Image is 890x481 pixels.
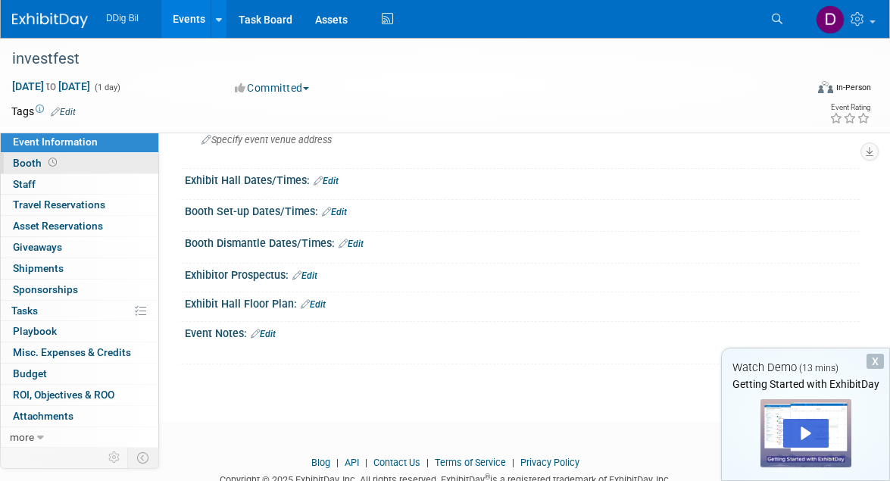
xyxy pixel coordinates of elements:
a: Blog [311,457,330,468]
span: Budget [13,367,47,379]
a: Giveaways [1,237,158,258]
span: Playbook [13,325,57,337]
span: (13 mins) [799,363,838,373]
a: Budget [1,364,158,384]
a: API [345,457,359,468]
span: Shipments [13,262,64,274]
span: more [10,431,34,443]
span: (1 day) [93,83,120,92]
a: Playbook [1,321,158,342]
a: Event Information [1,132,158,152]
div: Booth Set-up Dates/Times: [185,200,860,220]
span: ROI, Objectives & ROO [13,389,114,401]
a: Contact Us [373,457,420,468]
span: | [361,457,371,468]
td: Toggle Event Tabs [128,448,159,467]
a: more [1,427,158,448]
a: Terms of Service [435,457,506,468]
span: Booth not reserved yet [45,157,60,168]
div: Exhibit Hall Floor Plan: [185,292,860,312]
span: | [333,457,342,468]
a: Edit [51,107,76,117]
img: ExhibitDay [12,13,88,28]
span: Attachments [13,410,73,422]
span: DDig Bil [106,13,139,23]
span: Specify event venue address [201,134,332,145]
span: Event Information [13,136,98,148]
a: Shipments [1,258,158,279]
button: Committed [230,80,315,95]
a: Attachments [1,406,158,426]
span: Asset Reservations [13,220,103,232]
div: Event Format [737,79,871,102]
div: Getting Started with ExhibitDay [722,376,889,392]
span: | [423,457,433,468]
span: Staff [13,178,36,190]
img: Format-Inperson.png [818,81,833,93]
div: Booth Dismantle Dates/Times: [185,232,860,251]
a: Privacy Policy [520,457,579,468]
span: Travel Reservations [13,198,105,211]
div: Event Rating [829,104,870,111]
a: Edit [314,176,339,186]
span: to [44,80,58,92]
span: Misc. Expenses & Credits [13,346,131,358]
td: Tags [11,104,76,119]
div: Exhibit Hall Dates/Times: [185,169,860,189]
a: Sponsorships [1,280,158,300]
div: investfest [7,45,787,73]
a: ROI, Objectives & ROO [1,385,158,405]
span: Sponsorships [13,283,78,295]
a: Edit [301,299,326,310]
span: Giveaways [13,241,62,253]
a: Edit [339,239,364,249]
div: Watch Demo [722,360,889,376]
div: Event Notes: [185,322,860,342]
a: Edit [251,329,276,339]
div: Exhibitor Prospectus: [185,264,860,283]
a: Asset Reservations [1,216,158,236]
div: Dismiss [867,354,884,369]
td: Personalize Event Tab Strip [101,448,128,467]
span: [DATE] [DATE] [11,80,91,93]
span: | [508,457,518,468]
a: Edit [322,207,347,217]
a: Staff [1,174,158,195]
a: Tasks [1,301,158,321]
sup: ® [485,473,490,481]
a: Edit [292,270,317,281]
a: Booth [1,153,158,173]
a: Travel Reservations [1,195,158,215]
div: In-Person [835,82,871,93]
div: Play [783,419,829,448]
span: Tasks [11,305,38,317]
span: Booth [13,157,60,169]
a: Misc. Expenses & Credits [1,342,158,363]
img: D K [816,5,845,34]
